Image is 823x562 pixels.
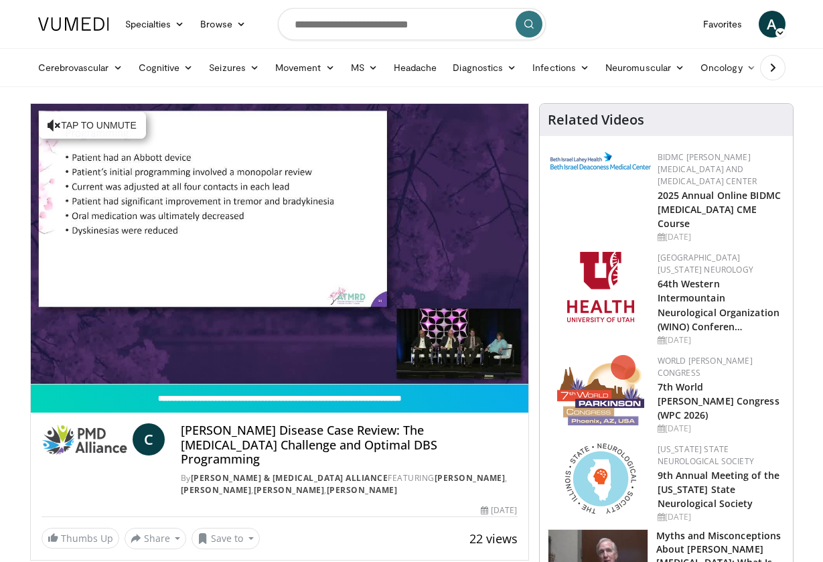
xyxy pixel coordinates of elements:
div: [DATE] [658,423,782,435]
a: Browse [192,11,254,38]
img: 16fe1da8-a9a0-4f15-bd45-1dd1acf19c34.png.150x105_q85_autocrop_double_scale_upscale_version-0.2.png [557,355,644,425]
a: 2025 Annual Online BIDMC [MEDICAL_DATA] CME Course [658,189,781,230]
a: Thumbs Up [42,528,119,549]
div: By FEATURING , , , [181,472,518,496]
a: Headache [386,54,445,81]
a: Infections [524,54,597,81]
div: [DATE] [658,231,782,243]
div: [DATE] [658,511,782,523]
a: [GEOGRAPHIC_DATA][US_STATE] Neurology [658,252,753,275]
h4: Related Videos [548,112,644,128]
a: Seizures [201,54,267,81]
a: 7th World [PERSON_NAME] Congress (WPC 2026) [658,380,779,421]
a: Cerebrovascular [30,54,131,81]
input: Search topics, interventions [278,8,546,40]
span: 22 views [469,531,518,547]
button: Share [125,528,187,549]
div: [DATE] [481,504,517,516]
a: 64th Western Intermountain Neurological Organization (WINO) Conferen… [658,277,780,332]
img: VuMedi Logo [38,17,109,31]
a: A [759,11,785,38]
a: [PERSON_NAME] [181,484,252,496]
a: World [PERSON_NAME] Congress [658,355,753,378]
button: Save to [192,528,260,549]
a: [US_STATE] State Neurological Society [658,443,754,467]
video-js: Video Player [31,104,528,384]
button: Tap to unmute [39,112,146,139]
a: Neuromuscular [597,54,692,81]
a: [PERSON_NAME] [327,484,398,496]
a: BIDMC [PERSON_NAME][MEDICAL_DATA] and [MEDICAL_DATA] Center [658,151,757,187]
h4: [PERSON_NAME] Disease Case Review: The [MEDICAL_DATA] Challenge and Optimal DBS Programming [181,423,518,467]
a: Specialties [117,11,193,38]
div: [DATE] [658,334,782,346]
a: Cognitive [131,54,202,81]
a: [PERSON_NAME] & [MEDICAL_DATA] Alliance [191,472,388,484]
a: [PERSON_NAME] [254,484,325,496]
a: Movement [267,54,343,81]
img: 71a8b48c-8850-4916-bbdd-e2f3ccf11ef9.png.150x105_q85_autocrop_double_scale_upscale_version-0.2.png [565,443,636,514]
a: 9th Annual Meeting of the [US_STATE] State Neurological Society [658,469,780,510]
img: c96b19ec-a48b-46a9-9095-935f19585444.png.150x105_q85_autocrop_double_scale_upscale_version-0.2.png [550,152,651,169]
a: MS [343,54,386,81]
a: Favorites [695,11,751,38]
img: Parkinson & Movement Disorder Alliance [42,423,127,455]
a: [PERSON_NAME] [435,472,506,484]
a: C [133,423,165,455]
a: Oncology [692,54,764,81]
a: Diagnostics [445,54,524,81]
img: f6362829-b0a3-407d-a044-59546adfd345.png.150x105_q85_autocrop_double_scale_upscale_version-0.2.png [567,252,634,322]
